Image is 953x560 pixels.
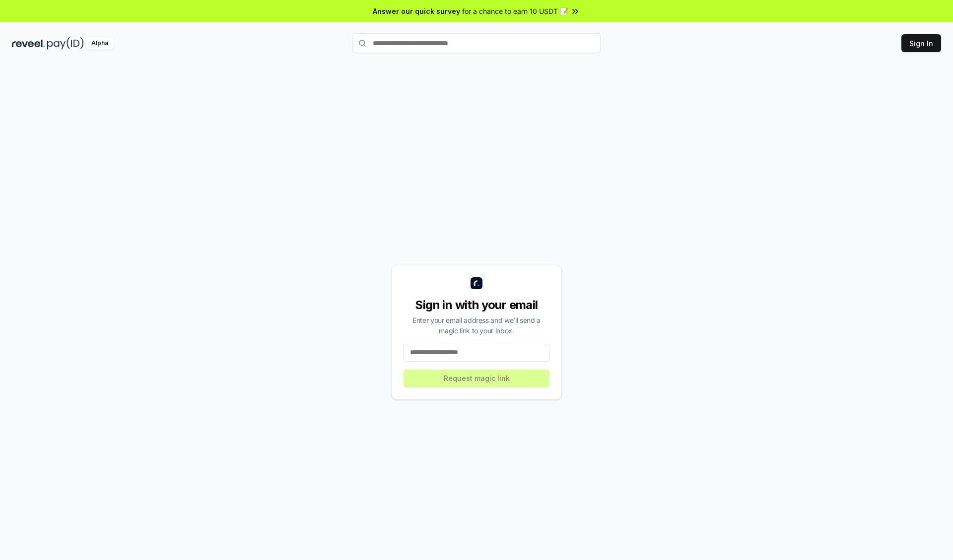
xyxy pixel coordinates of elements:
div: Alpha [86,37,114,50]
img: logo_small [471,277,482,289]
img: reveel_dark [12,37,45,50]
img: pay_id [47,37,84,50]
span: Answer our quick survey [373,6,460,16]
div: Enter your email address and we’ll send a magic link to your inbox. [404,315,549,336]
span: for a chance to earn 10 USDT 📝 [462,6,568,16]
button: Sign In [901,34,941,52]
div: Sign in with your email [404,297,549,313]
